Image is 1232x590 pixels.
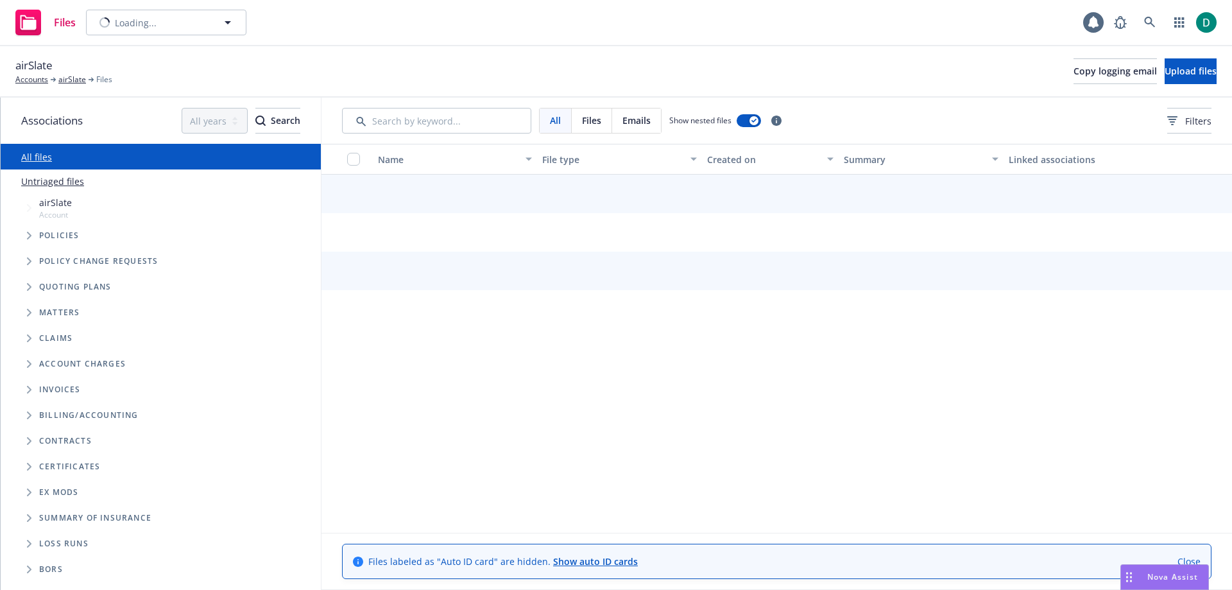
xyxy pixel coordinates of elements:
[255,116,266,126] svg: Search
[1,193,321,403] div: Tree Example
[1137,10,1163,35] a: Search
[839,144,1003,175] button: Summary
[1185,114,1211,128] span: Filters
[115,16,157,30] span: Loading...
[39,257,158,265] span: Policy change requests
[39,412,139,419] span: Billing/Accounting
[669,115,732,126] span: Show nested files
[1196,12,1217,33] img: photo
[368,555,638,568] span: Files labeled as "Auto ID card" are hidden.
[1120,564,1209,590] button: Nova Assist
[15,57,53,74] span: airSlate
[582,114,601,127] span: Files
[1167,108,1211,134] button: Filters
[1165,58,1217,84] button: Upload files
[373,144,537,175] button: Name
[550,114,561,127] span: All
[39,540,89,548] span: Loss Runs
[1167,10,1192,35] a: Switch app
[542,153,682,166] div: File type
[39,196,72,209] span: airSlate
[347,153,360,166] input: Select all
[553,555,638,568] a: Show auto ID cards
[1167,114,1211,128] span: Filters
[378,153,518,166] div: Name
[10,4,81,40] a: Files
[1165,65,1217,77] span: Upload files
[96,74,112,85] span: Files
[1074,65,1157,77] span: Copy logging email
[844,153,984,166] div: Summary
[39,209,72,220] span: Account
[15,74,48,85] a: Accounts
[39,489,78,496] span: Ex Mods
[39,437,92,445] span: Contracts
[39,232,80,239] span: Policies
[1177,555,1201,568] a: Close
[1009,153,1163,166] div: Linked associations
[21,151,52,163] a: All files
[58,74,86,85] a: airSlate
[342,108,531,134] input: Search by keyword...
[39,283,112,291] span: Quoting plans
[86,10,246,35] button: Loading...
[1147,571,1198,582] span: Nova Assist
[622,114,651,127] span: Emails
[1004,144,1168,175] button: Linked associations
[39,309,80,317] span: Matters
[39,334,73,342] span: Claims
[39,386,81,394] span: Invoices
[54,17,76,28] span: Files
[21,112,83,129] span: Associations
[39,514,151,522] span: Summary of insurance
[537,144,701,175] button: File type
[707,153,820,166] div: Created on
[255,108,300,134] button: SearchSearch
[39,360,126,368] span: Account charges
[39,463,100,471] span: Certificates
[1074,58,1157,84] button: Copy logging email
[1108,10,1133,35] a: Report a Bug
[21,175,84,188] a: Untriaged files
[255,108,300,133] div: Search
[1121,565,1137,589] div: Drag to move
[702,144,839,175] button: Created on
[1,403,321,582] div: Folder Tree Example
[39,566,63,573] span: BORs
